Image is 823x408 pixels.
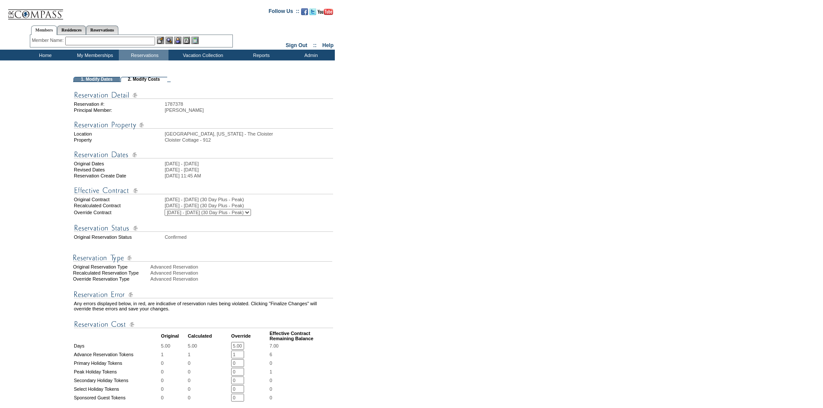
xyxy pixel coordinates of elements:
[165,108,333,113] td: [PERSON_NAME]
[188,359,230,367] td: 0
[74,203,164,208] td: Recalculated Contract
[73,253,332,263] img: Reservation Type
[165,203,333,208] td: [DATE] - [DATE] (30 Day Plus - Peak)
[165,197,333,202] td: [DATE] - [DATE] (30 Day Plus - Peak)
[73,276,149,281] div: Override Reservation Type
[31,25,57,35] a: Members
[74,289,333,300] img: Reservation Errors
[231,331,269,341] td: Override
[286,42,307,48] a: Sign Out
[74,120,333,130] img: Reservation Property
[7,2,64,20] img: Compass Home
[157,37,164,44] img: b_edit.gif
[309,8,316,15] img: Follow us on Twitter
[57,25,86,35] a: Residences
[168,50,235,60] td: Vacation Collection
[301,8,308,15] img: Become our fan on Facebook
[32,37,65,44] div: Member Name:
[74,223,333,234] img: Reservation Status
[191,37,199,44] img: b_calculator.gif
[188,385,230,393] td: 0
[318,9,333,15] img: Subscribe to our YouTube Channel
[270,361,272,366] span: 0
[74,209,164,216] td: Override Contract
[73,77,120,82] td: 1. Modify Dates
[73,264,149,269] div: Original Reservation Type
[161,342,187,350] td: 5.00
[74,149,333,160] img: Reservation Dates
[165,131,333,136] td: [GEOGRAPHIC_DATA], [US_STATE] - The Cloister
[188,331,230,341] td: Calculated
[188,368,230,376] td: 0
[161,351,187,358] td: 1
[183,37,190,44] img: Reservations
[150,270,334,275] div: Advanced Reservation
[161,359,187,367] td: 0
[174,37,181,44] img: Impersonate
[161,385,187,393] td: 0
[165,101,333,107] td: 1787378
[74,385,160,393] td: Select Holiday Tokens
[161,368,187,376] td: 0
[188,376,230,384] td: 0
[74,234,164,240] td: Original Reservation Status
[150,276,334,281] div: Advanced Reservation
[270,386,272,392] span: 0
[188,342,230,350] td: 5.00
[270,352,272,357] span: 6
[161,331,187,341] td: Original
[165,161,333,166] td: [DATE] - [DATE]
[165,167,333,172] td: [DATE] - [DATE]
[165,173,333,178] td: [DATE] 11:45 AM
[318,11,333,16] a: Subscribe to our YouTube Channel
[313,42,317,48] span: ::
[19,50,69,60] td: Home
[73,270,149,275] div: Recalculated Reservation Type
[74,359,160,367] td: Primary Holiday Tokens
[270,331,333,341] td: Effective Contract Remaining Balance
[74,368,160,376] td: Peak Holiday Tokens
[86,25,118,35] a: Reservations
[322,42,334,48] a: Help
[74,90,333,101] img: Reservation Detail
[74,342,160,350] td: Days
[270,395,272,400] span: 0
[121,77,167,82] td: 2. Modify Costs
[235,50,285,60] td: Reports
[188,351,230,358] td: 1
[269,7,299,18] td: Follow Us ::
[74,101,164,107] td: Reservation #:
[301,11,308,16] a: Become our fan on Facebook
[74,108,164,113] td: Principal Member:
[74,131,164,136] td: Location
[188,394,230,402] td: 0
[270,378,272,383] span: 0
[74,376,160,384] td: Secondary Holiday Tokens
[74,173,164,178] td: Reservation Create Date
[74,197,164,202] td: Original Contract
[270,343,279,348] span: 7.00
[165,37,173,44] img: View
[165,137,333,142] td: Cloister Cottage - 912
[165,234,333,240] td: Confirmed
[270,369,272,374] span: 1
[74,185,333,196] img: Effective Contract
[69,50,119,60] td: My Memberships
[119,50,168,60] td: Reservations
[74,167,164,172] td: Revised Dates
[74,301,333,311] td: Any errors displayed below, in red, are indicative of reservation rules being violated. Clicking ...
[161,394,187,402] td: 0
[161,376,187,384] td: 0
[285,50,335,60] td: Admin
[74,137,164,142] td: Property
[74,319,333,330] img: Reservation Cost
[74,394,160,402] td: Sponsored Guest Tokens
[74,351,160,358] td: Advance Reservation Tokens
[309,11,316,16] a: Follow us on Twitter
[74,161,164,166] td: Original Dates
[150,264,334,269] div: Advanced Reservation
